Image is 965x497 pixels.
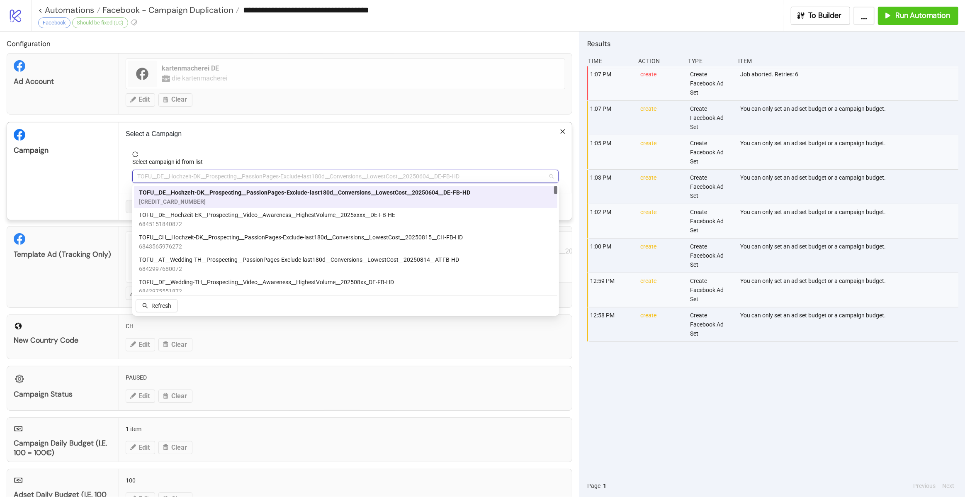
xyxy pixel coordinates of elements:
[100,5,233,15] span: Facebook - Campaign Duplication
[151,302,171,309] span: Refresh
[589,66,634,100] div: 1:07 PM
[639,66,684,100] div: create
[739,273,960,307] div: You can only set an ad set budget or a campaign budget.
[134,231,557,253] div: TOFU__CH__Hochzeit-DK__Prospecting__PassionPages-Exclude-last180d__Conversions__LowestCost__20250...
[139,188,470,197] span: TOFU__DE__Hochzeit-DK__Prospecting__PassionPages-Exclude-last180d__Conversions__LowestCost__20250...
[72,17,128,28] div: Should be fixed (LC)
[560,129,566,134] span: close
[600,481,609,490] button: 1
[134,275,557,298] div: TOFU__DE__Wedding-TH__Prospecting__Video__Awareness__HighestVolume__202508xx_DE-FB-HD
[589,101,634,135] div: 1:07 PM
[142,303,148,309] span: search
[589,239,634,273] div: 1:00 PM
[587,481,600,490] span: Page
[639,170,684,204] div: create
[139,242,463,251] span: 6843565976272
[587,53,632,69] div: Time
[689,66,734,100] div: Create Facebook Ad Set
[689,101,734,135] div: Create Facebook Ad Set
[589,204,634,238] div: 1:02 PM
[637,53,682,69] div: Action
[737,53,958,69] div: Item
[587,38,958,49] h2: Results
[139,255,459,264] span: TOFU__AT__Wedding-TH__Prospecting__PassionPages-Exclude-last180d__Conversions__LowestCost__202508...
[139,210,395,219] span: TOFU__DE__Hochzeit-EK__Prospecting__Video__Awareness__HighestVolume__2025xxxx__DE-FB-HE
[14,146,112,155] div: Campaign
[589,170,634,204] div: 1:03 PM
[139,197,470,206] span: [CREDIT_CARD_NUMBER]
[911,481,938,490] button: Previous
[895,11,950,20] span: Run Automation
[639,239,684,273] div: create
[739,307,960,341] div: You can only set an ad set budget or a campaign budget.
[137,170,554,183] span: TOFU__DE__Hochzeit-DK__Prospecting__PassionPages-Exclude-last180d__Conversions__LowestCost__20250...
[639,273,684,307] div: create
[126,129,565,139] p: Select a Campaign
[689,170,734,204] div: Create Facebook Ad Set
[639,307,684,341] div: create
[100,6,239,14] a: Facebook - Campaign Duplication
[689,135,734,169] div: Create Facebook Ad Set
[589,273,634,307] div: 12:59 PM
[126,200,156,213] button: Cancel
[940,481,957,490] button: Next
[739,101,960,135] div: You can only set an ad set budget or a campaign budget.
[38,17,70,28] div: Facebook
[689,204,734,238] div: Create Facebook Ad Set
[139,287,394,296] span: 6842975551872
[139,233,463,242] span: TOFU__CH__Hochzeit-DK__Prospecting__PassionPages-Exclude-last180d__Conversions__LowestCost__20250...
[639,101,684,135] div: create
[132,157,208,166] label: Select campaign id from list
[739,170,960,204] div: You can only set an ad set budget or a campaign budget.
[853,7,875,25] button: ...
[136,299,178,312] button: Refresh
[7,38,572,49] h2: Configuration
[589,135,634,169] div: 1:05 PM
[689,239,734,273] div: Create Facebook Ad Set
[139,219,395,229] span: 6845151840872
[739,204,960,238] div: You can only set an ad set budget or a campaign budget.
[689,273,734,307] div: Create Facebook Ad Set
[739,66,960,100] div: Job aborted. Retries: 6
[878,7,958,25] button: Run Automation
[689,307,734,341] div: Create Facebook Ad Set
[132,151,559,157] span: reload
[739,239,960,273] div: You can only set an ad set budget or a campaign budget.
[791,7,851,25] button: To Builder
[134,253,557,275] div: TOFU__AT__Wedding-TH__Prospecting__PassionPages-Exclude-last180d__Conversions__LowestCost__202508...
[139,278,394,287] span: TOFU__DE__Wedding-TH__Prospecting__Video__Awareness__HighestVolume__202508xx_DE-FB-HD
[134,208,557,231] div: TOFU__DE__Hochzeit-EK__Prospecting__Video__Awareness__HighestVolume__2025xxxx__DE-FB-HE
[134,186,557,208] div: TOFU__DE__Hochzeit-DK__Prospecting__PassionPages-Exclude-last180d__Conversions__LowestCost__20250...
[38,6,100,14] a: < Automations
[687,53,732,69] div: Type
[639,135,684,169] div: create
[639,204,684,238] div: create
[589,307,634,341] div: 12:58 PM
[739,135,960,169] div: You can only set an ad set budget or a campaign budget.
[139,264,459,273] span: 6842997680072
[809,11,842,20] span: To Builder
